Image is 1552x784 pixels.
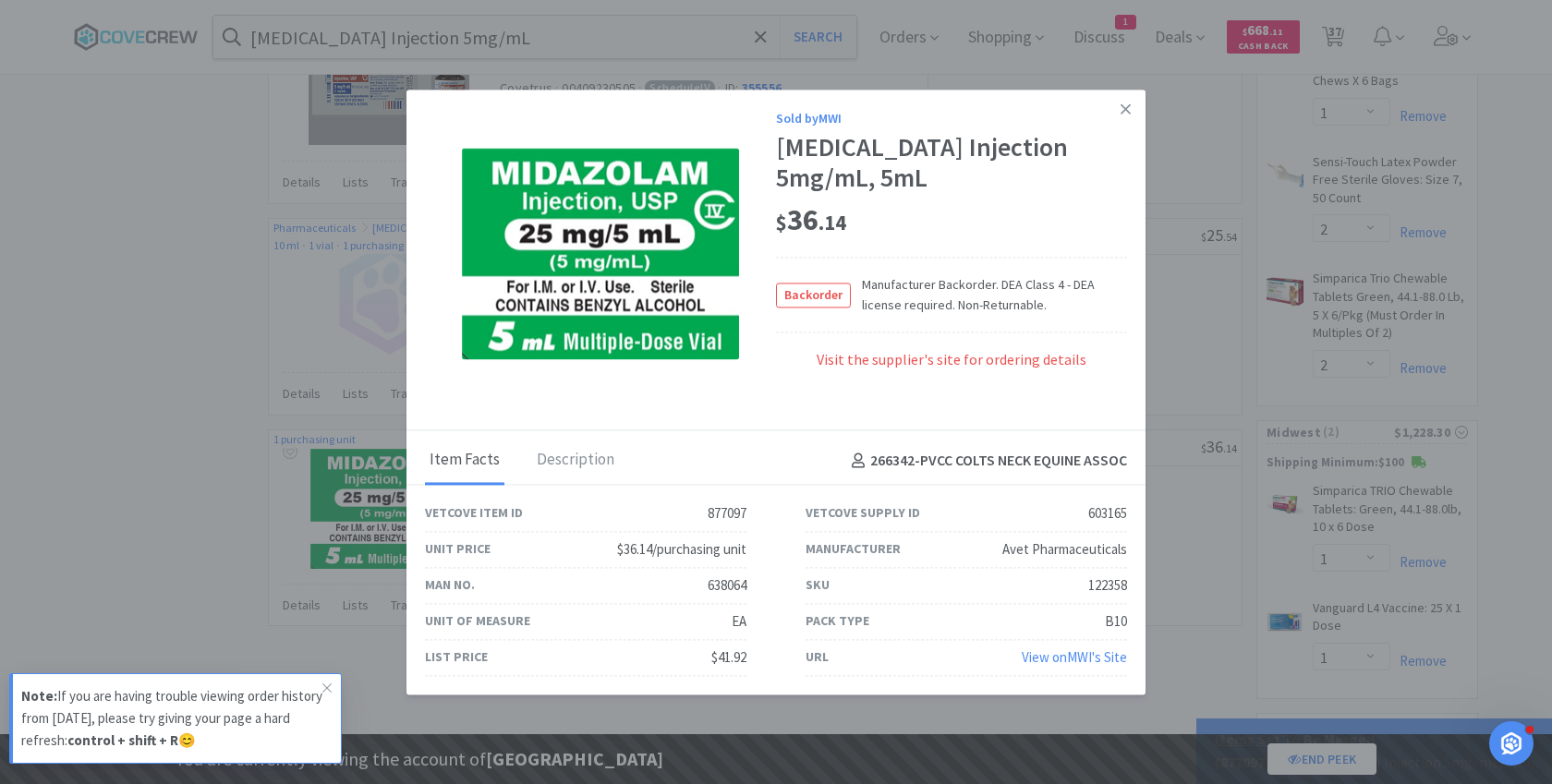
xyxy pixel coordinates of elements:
[532,439,619,485] div: Description
[818,211,846,236] span: . 14
[806,611,869,632] div: Pack Type
[776,350,1127,392] div: Visit the supplier's site for ordering details
[1105,610,1127,633] div: B10
[425,539,491,560] div: Unit Price
[1022,648,1127,666] a: View onMWI's Site
[806,575,830,596] div: SKU
[844,450,1127,474] h4: 266342 - PVCC COLTS NECK EQUINE ASSOC
[21,685,322,752] p: If you are having trouble viewing order history from [DATE], please try giving your page a hard r...
[425,647,488,668] div: List Price
[462,149,739,360] img: 864496fc626f49b2a7bb9fc98654cbf7_603165.png
[1088,502,1127,525] div: 603165
[617,538,746,561] div: $36.14/purchasing unit
[425,575,475,596] div: Man No.
[1489,721,1534,766] iframe: Intercom live chat
[21,687,57,705] strong: Note:
[708,574,746,597] div: 638064
[425,503,523,524] div: Vetcove Item ID
[776,132,1127,194] div: [MEDICAL_DATA] Injection 5mg/mL, 5mL
[1002,538,1127,561] div: Avet Pharmaceuticals
[806,539,901,560] div: Manufacturer
[1088,574,1127,597] div: 122358
[776,202,846,239] span: 36
[425,611,530,632] div: Unit of Measure
[708,502,746,525] div: 877097
[425,439,504,485] div: Item Facts
[806,503,920,524] div: Vetcove Supply ID
[732,610,746,633] div: EA
[711,646,746,669] div: $41.92
[776,211,787,236] span: $
[67,731,178,749] strong: control + shift + R
[851,274,1127,316] span: Manufacturer Backorder. DEA Class 4 - DEA license required. Non-Returnable.
[776,108,1127,128] div: Sold by MWI
[777,283,850,307] span: Backorder
[806,647,829,668] div: URL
